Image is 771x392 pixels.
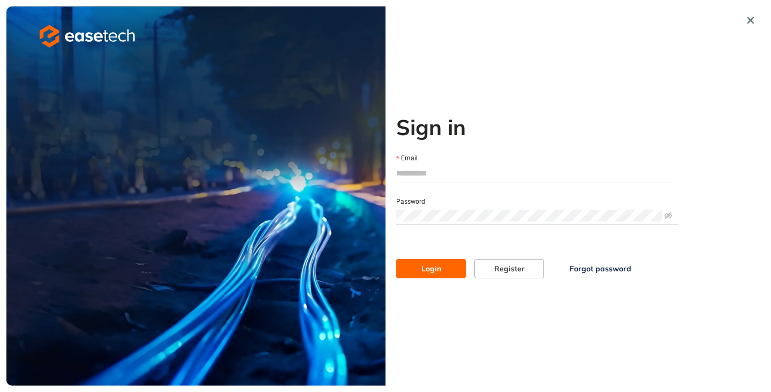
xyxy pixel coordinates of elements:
[396,197,425,207] label: Password
[474,259,544,278] button: Register
[396,259,466,278] button: Login
[396,114,678,140] h2: Sign in
[570,263,631,275] span: Forgot password
[494,263,525,275] span: Register
[553,259,648,278] button: Forgot password
[396,165,678,181] input: Email
[396,153,418,164] label: Email
[6,6,385,386] img: cover image
[664,212,672,219] span: eye-invisible
[421,263,441,275] span: Login
[396,210,662,221] input: Password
